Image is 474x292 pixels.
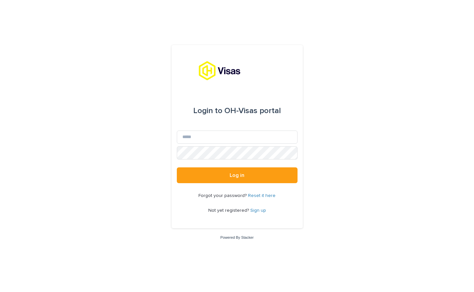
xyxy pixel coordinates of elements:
a: Sign up [250,208,266,213]
div: OH-Visas portal [193,102,281,120]
span: Log in [230,173,244,178]
span: Forgot your password? [198,193,248,198]
span: Login to [193,107,222,115]
span: Not yet registered? [208,208,250,213]
button: Log in [177,167,298,183]
img: tx8HrbJQv2PFQx4TXEq5 [198,61,275,81]
a: Powered By Stacker [220,235,254,239]
a: Reset it here [248,193,276,198]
